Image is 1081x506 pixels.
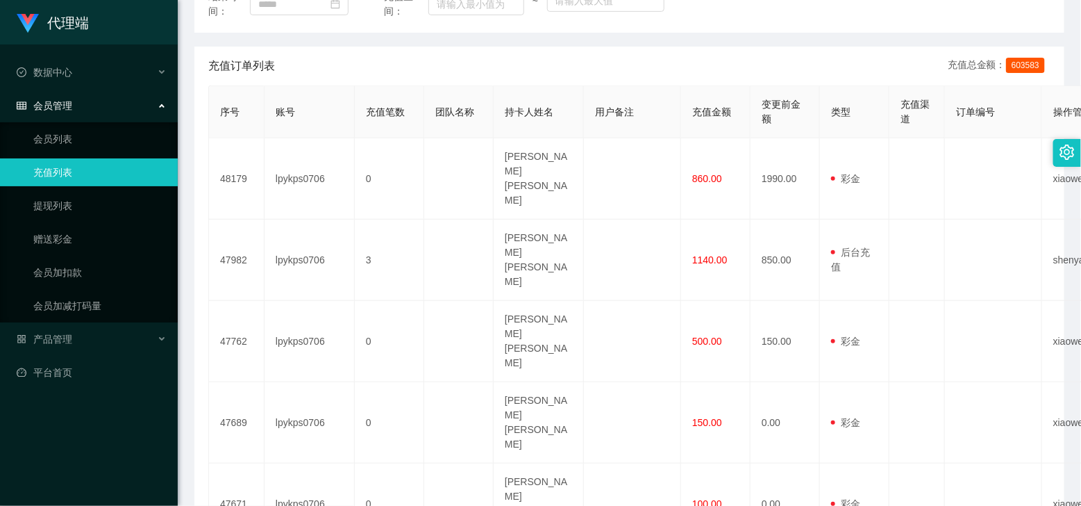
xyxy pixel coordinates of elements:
td: 47982 [209,220,265,301]
span: 变更前金额 [762,99,801,124]
span: 150.00 [692,417,722,428]
a: 会员列表 [33,125,167,153]
span: 彩金 [831,336,860,347]
span: 充值金额 [692,106,731,117]
div: 充值总金额： [948,58,1050,74]
td: 0.00 [751,382,820,464]
span: 数据中心 [17,67,72,78]
span: 彩金 [831,417,860,428]
span: 1140.00 [692,254,728,266]
td: [PERSON_NAME] [PERSON_NAME] [494,220,584,301]
span: 产品管理 [17,334,72,345]
span: 500.00 [692,336,722,347]
span: 用户备注 [595,106,634,117]
td: 47689 [209,382,265,464]
a: 会员加扣款 [33,259,167,286]
h1: 代理端 [47,1,89,45]
span: 860.00 [692,173,722,184]
td: [PERSON_NAME] [PERSON_NAME] [494,138,584,220]
a: 提现列表 [33,192,167,220]
span: 会员管理 [17,100,72,111]
td: 150.00 [751,301,820,382]
a: 会员加减打码量 [33,292,167,320]
i: 图标: appstore-o [17,334,26,344]
td: 47762 [209,301,265,382]
td: lpykps0706 [265,382,355,464]
i: 图标: setting [1059,145,1075,160]
a: 赠送彩金 [33,225,167,253]
a: 充值列表 [33,158,167,186]
a: 代理端 [17,17,89,28]
span: 订单编号 [956,106,995,117]
span: 账号 [276,106,295,117]
td: 0 [355,382,424,464]
td: lpykps0706 [265,220,355,301]
span: 充值订单列表 [208,58,275,74]
span: 序号 [220,106,240,117]
td: 48179 [209,138,265,220]
span: 充值笔数 [366,106,405,117]
td: 1990.00 [751,138,820,220]
td: lpykps0706 [265,301,355,382]
span: 持卡人姓名 [505,106,553,117]
span: 类型 [831,106,850,117]
td: 0 [355,301,424,382]
a: 图标: dashboard平台首页 [17,359,167,386]
span: 603583 [1006,58,1045,73]
i: 图标: table [17,101,26,111]
td: 850.00 [751,220,820,301]
span: 彩金 [831,173,860,184]
span: 后台充值 [831,247,870,272]
img: logo.9652507e.png [17,14,39,33]
td: [PERSON_NAME] [PERSON_NAME] [494,382,584,464]
td: lpykps0706 [265,138,355,220]
td: [PERSON_NAME] [PERSON_NAME] [494,301,584,382]
i: 图标: check-circle-o [17,67,26,77]
span: 团队名称 [435,106,474,117]
span: 充值渠道 [900,99,930,124]
td: 0 [355,138,424,220]
td: 3 [355,220,424,301]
